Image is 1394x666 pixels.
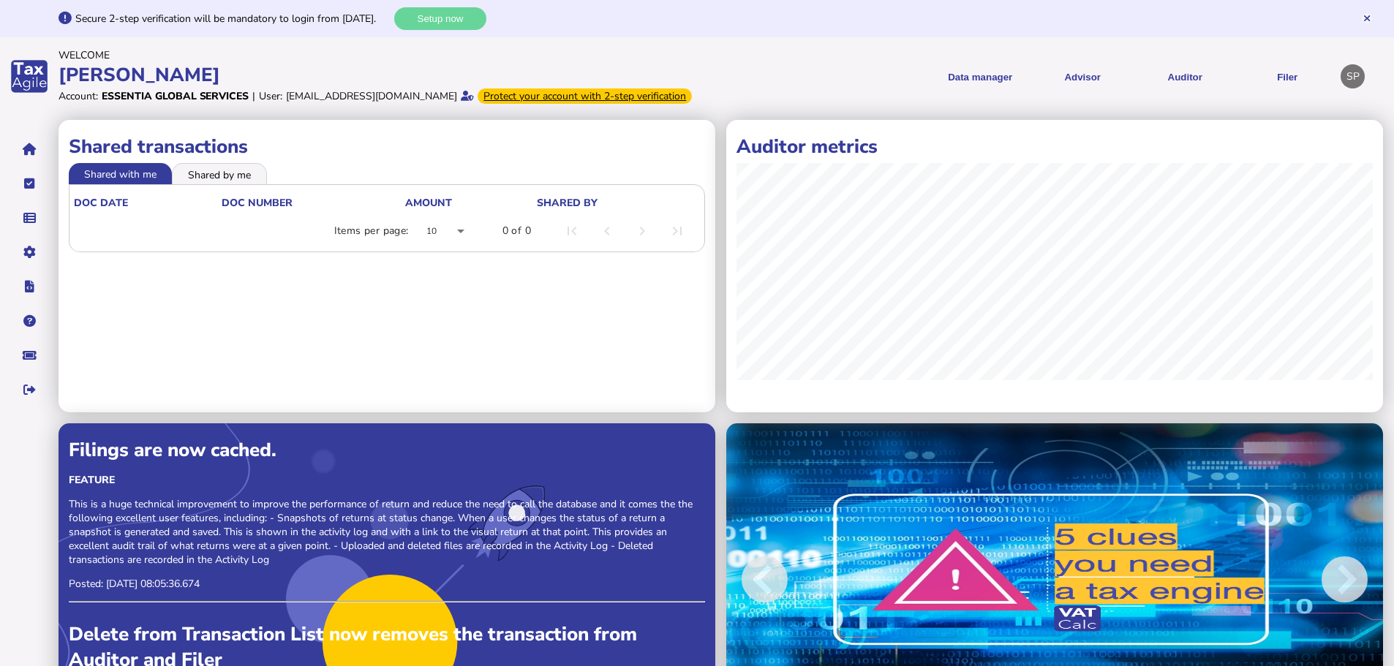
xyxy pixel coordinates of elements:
[736,134,1373,159] h1: Auditor metrics
[69,473,705,487] div: Feature
[1362,13,1372,23] button: Hide message
[405,196,535,210] div: Amount
[1341,64,1365,88] div: Profile settings
[1036,58,1129,94] button: Shows a dropdown of VAT Advisor options
[23,218,36,219] i: Data manager
[74,196,220,210] div: doc date
[1139,58,1231,94] button: Auditor
[478,88,692,104] div: From Oct 1, 2025, 2-step verification will be required to login. Set it up now...
[59,89,98,103] div: Account:
[222,196,404,210] div: doc number
[69,437,705,463] div: Filings are now cached.
[14,306,45,336] button: Help pages
[700,58,1334,94] menu: navigate products
[537,196,697,210] div: shared by
[394,7,486,30] button: Setup now
[461,91,474,101] i: Email verified
[172,163,267,183] li: Shared by me
[59,48,693,62] div: Welcome
[14,203,45,233] button: Data manager
[102,89,249,103] div: Essentia Global Services
[14,340,45,371] button: Raise a support ticket
[69,577,705,591] p: Posted: [DATE] 08:05:36.674
[259,89,282,103] div: User:
[537,196,598,210] div: shared by
[14,237,45,268] button: Manage settings
[934,58,1026,94] button: Shows a dropdown of Data manager options
[14,374,45,405] button: Sign out
[14,271,45,302] button: Developer hub links
[222,196,293,210] div: doc number
[69,163,172,183] li: Shared with me
[252,89,255,103] div: |
[286,89,457,103] div: [EMAIL_ADDRESS][DOMAIN_NAME]
[405,196,452,210] div: Amount
[74,196,128,210] div: doc date
[502,224,531,238] div: 0 of 0
[14,134,45,164] button: Home
[334,224,409,238] div: Items per page:
[14,168,45,199] button: Tasks
[69,497,705,567] p: This is a huge technical improvement to improve the performance of return and reduce the need to ...
[69,134,705,159] h1: Shared transactions
[1241,58,1333,94] button: Filer
[59,62,693,88] div: [PERSON_NAME]
[75,12,391,26] div: Secure 2-step verification will be mandatory to login from [DATE].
